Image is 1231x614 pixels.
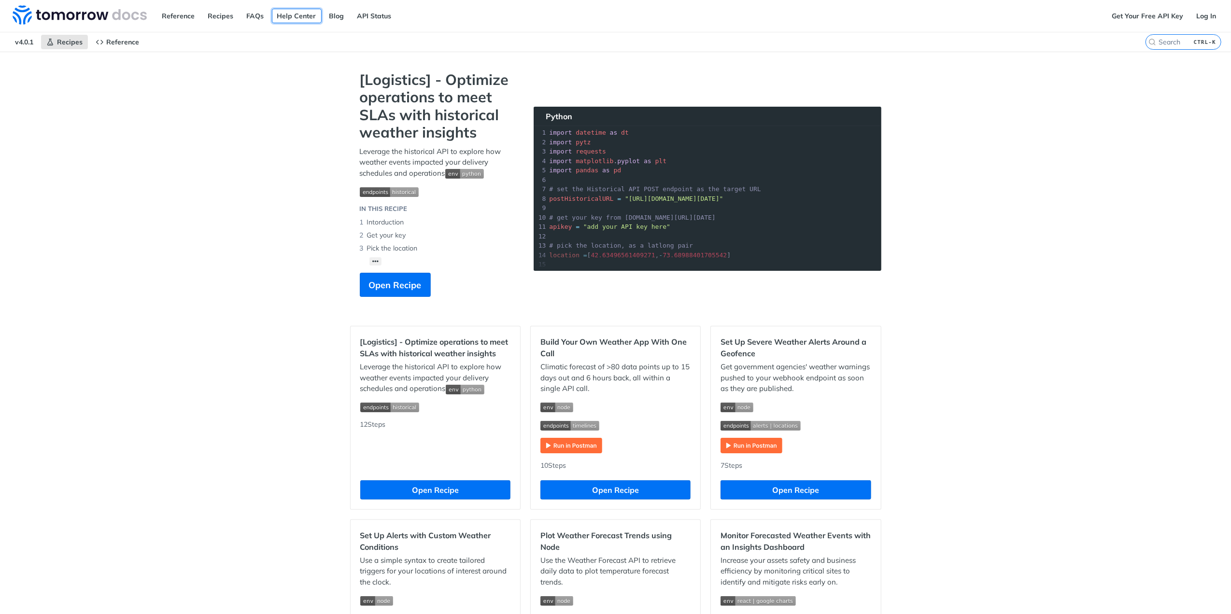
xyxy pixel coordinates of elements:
[360,187,419,197] img: endpoint
[360,229,514,242] li: Get your key
[721,419,871,431] span: Expand image
[324,9,350,23] a: Blog
[360,336,510,359] h2: [Logistics] - Optimize operations to meet SLAs with historical weather insights
[721,362,871,394] p: Get government agencies' weather warnings pushed to your webhook endpoint as soon as they are pub...
[540,596,573,606] img: env
[360,403,419,412] img: endpoint
[1148,38,1156,46] svg: Search
[540,555,691,588] p: Use the Weather Forecast API to retrieve daily data to plot temperature forecast trends.
[13,5,147,25] img: Tomorrow.io Weather API Docs
[241,9,269,23] a: FAQs
[352,9,397,23] a: API Status
[540,480,691,500] button: Open Recipe
[540,460,691,471] div: 10 Steps
[721,595,871,606] span: Expand image
[360,362,510,394] p: Leverage the historical API to explore how weather events impacted your delivery schedules and op...
[41,35,88,49] a: Recipes
[540,440,602,449] a: Expand image
[721,421,801,431] img: endpoint
[540,402,691,413] span: Expand image
[1191,9,1221,23] a: Log In
[540,438,602,453] img: Run in Postman
[1191,37,1218,47] kbd: CTRL-K
[106,38,139,46] span: Reference
[721,596,796,606] img: env
[721,402,871,413] span: Expand image
[360,204,408,214] div: IN THIS RECIPE
[360,480,510,500] button: Open Recipe
[540,595,691,606] span: Expand image
[721,460,871,471] div: 7 Steps
[721,530,871,553] h2: Monitor Forecasted Weather Events with an Insights Dashboard
[360,216,514,229] li: Intorduction
[540,362,691,394] p: Climatic forecast of >80 data points up to 15 days out and 6 hours back, all within a single API ...
[360,273,431,297] button: Open Recipe
[721,555,871,588] p: Increase your assets safety and business efficiency by monitoring critical sites to identify and ...
[90,35,144,49] a: Reference
[272,9,322,23] a: Help Center
[360,530,510,553] h2: Set Up Alerts with Custom Weather Conditions
[360,186,514,197] span: Expand image
[369,257,382,265] button: •••
[540,336,691,359] h2: Build Your Own Weather App With One Call
[445,169,484,179] img: env
[360,242,514,255] li: Pick the location
[540,403,573,412] img: env
[10,35,39,49] span: v4.0.1
[446,385,484,394] img: env
[203,9,239,23] a: Recipes
[360,402,510,413] span: Expand image
[721,438,782,453] img: Run in Postman
[369,279,422,292] span: Open Recipe
[721,440,782,449] a: Expand image
[1106,9,1189,23] a: Get Your Free API Key
[721,403,753,412] img: env
[157,9,200,23] a: Reference
[57,38,83,46] span: Recipes
[540,419,691,431] span: Expand image
[540,421,599,431] img: endpoint
[360,419,510,471] div: 12 Steps
[721,336,871,359] h2: Set Up Severe Weather Alerts Around a Geofence
[360,146,514,179] p: Leverage the historical API to explore how weather events impacted your delivery schedules and op...
[445,168,484,178] span: Expand image
[721,480,871,500] button: Open Recipe
[360,596,393,606] img: env
[360,71,514,141] strong: [Logistics] - Optimize operations to meet SLAs with historical weather insights
[540,530,691,553] h2: Plot Weather Forecast Trends using Node
[446,384,484,393] span: Expand image
[360,555,510,588] p: Use a simple syntax to create tailored triggers for your locations of interest around the clock.
[360,595,510,606] span: Expand image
